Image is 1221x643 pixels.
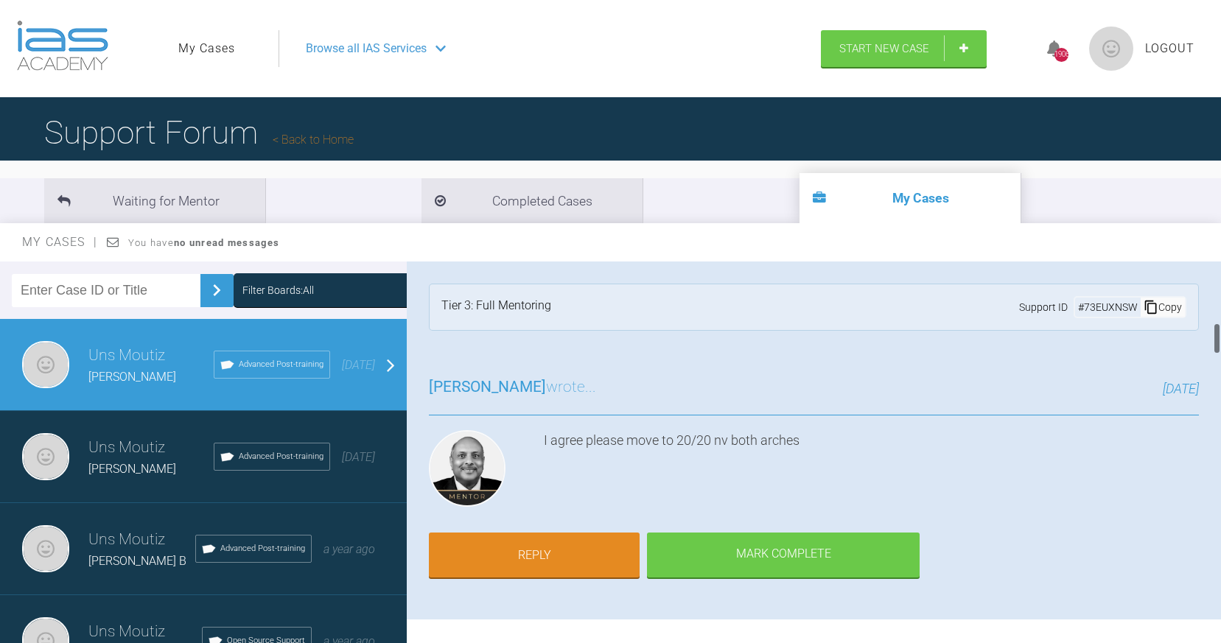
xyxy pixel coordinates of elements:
[178,39,235,58] a: My Cases
[88,435,214,460] h3: Uns Moutiz
[88,462,176,476] span: [PERSON_NAME]
[647,533,920,578] div: Mark Complete
[22,525,69,572] img: Uns Moutiz
[44,178,265,223] li: Waiting for Mentor
[342,450,375,464] span: [DATE]
[800,173,1021,223] li: My Cases
[239,450,323,463] span: Advanced Post-training
[88,370,176,384] span: [PERSON_NAME]
[22,433,69,480] img: Uns Moutiz
[839,42,929,55] span: Start New Case
[242,282,314,298] div: Filter Boards: All
[88,554,186,568] span: [PERSON_NAME] B
[273,133,354,147] a: Back to Home
[205,278,228,302] img: chevronRight.28bd32b0.svg
[12,274,200,307] input: Enter Case ID or Title
[88,343,214,368] h3: Uns Moutiz
[1075,299,1141,315] div: # 73EUXNSW
[22,235,98,249] span: My Cases
[544,430,1199,513] div: I agree please move to 20/20 nv both arches
[323,542,375,556] span: a year ago
[88,527,195,552] h3: Uns Moutiz
[441,296,551,318] div: Tier 3: Full Mentoring
[239,358,323,371] span: Advanced Post-training
[306,39,427,58] span: Browse all IAS Services
[1089,27,1133,71] img: profile.png
[429,378,546,396] span: [PERSON_NAME]
[1163,381,1199,396] span: [DATE]
[1054,48,1068,62] div: 1906
[1019,299,1068,315] span: Support ID
[1141,298,1185,317] div: Copy
[17,21,108,71] img: logo-light.3e3ef733.png
[22,341,69,388] img: Uns Moutiz
[429,375,596,400] h3: wrote...
[429,533,640,578] a: Reply
[342,358,375,372] span: [DATE]
[1145,39,1194,58] a: Logout
[821,30,987,67] a: Start New Case
[429,430,505,507] img: Utpalendu Bose
[174,237,279,248] strong: no unread messages
[44,107,354,158] h1: Support Forum
[220,542,305,555] span: Advanced Post-training
[421,178,643,223] li: Completed Cases
[128,237,279,248] span: You have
